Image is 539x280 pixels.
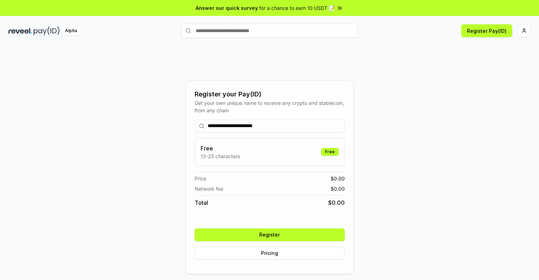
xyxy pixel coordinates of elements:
[8,26,32,35] img: reveel_dark
[461,24,512,37] button: Register Pay(ID)
[331,175,345,182] span: $ 0.00
[328,198,345,207] span: $ 0.00
[61,26,81,35] div: Alpha
[195,89,345,99] div: Register your Pay(ID)
[195,247,345,260] button: Pricing
[34,26,60,35] img: pay_id
[201,144,240,153] h3: Free
[201,153,240,160] p: 13-25 characters
[195,175,206,182] span: Price
[195,198,208,207] span: Total
[331,185,345,192] span: $ 0.00
[196,4,258,12] span: Answer our quick survey
[321,148,339,156] div: Free
[195,228,345,241] button: Register
[195,99,345,114] div: Get your own unique name to receive any crypto and stablecoin, from any chain
[195,185,223,192] span: Network fee
[259,4,335,12] span: for a chance to earn 10 USDT 📝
